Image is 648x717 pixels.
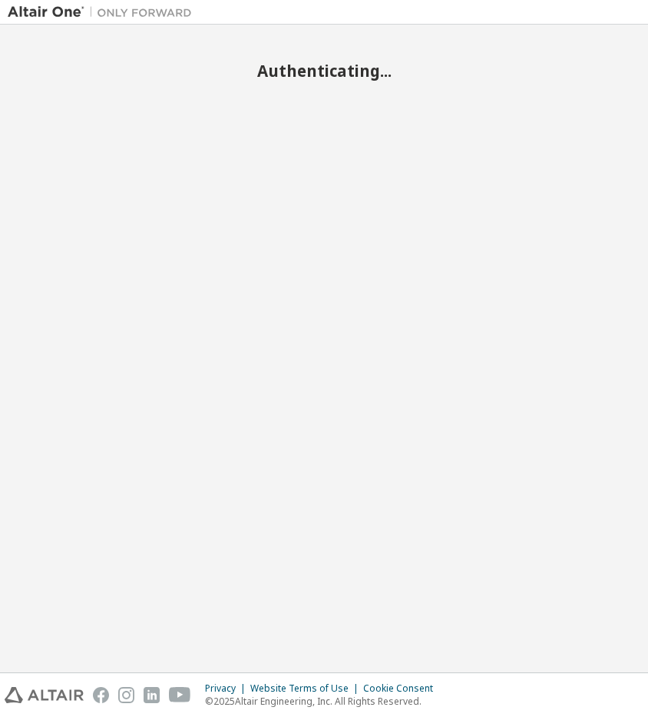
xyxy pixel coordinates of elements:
[205,695,442,708] p: © 2025 Altair Engineering, Inc. All Rights Reserved.
[118,687,134,703] img: instagram.svg
[8,5,200,20] img: Altair One
[205,682,250,695] div: Privacy
[169,687,191,703] img: youtube.svg
[250,682,363,695] div: Website Terms of Use
[144,687,160,703] img: linkedin.svg
[5,687,84,703] img: altair_logo.svg
[93,687,109,703] img: facebook.svg
[8,61,640,81] h2: Authenticating...
[363,682,442,695] div: Cookie Consent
